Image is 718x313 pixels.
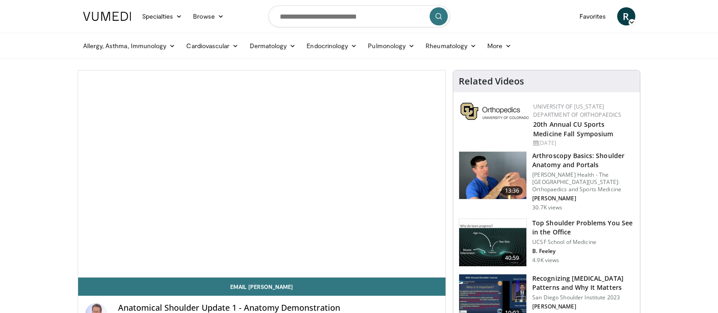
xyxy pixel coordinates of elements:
[244,37,302,55] a: Dermatology
[362,37,420,55] a: Pulmonology
[617,7,635,25] a: R
[482,37,517,55] a: More
[461,103,529,120] img: 355603a8-37da-49b6-856f-e00d7e9307d3.png.150x105_q85_autocrop_double_scale_upscale_version-0.2.png
[181,37,244,55] a: Cardiovascular
[78,278,446,296] a: Email [PERSON_NAME]
[78,70,446,278] video-js: Video Player
[533,103,621,119] a: University of [US_STATE] Department of Orthopaedics
[532,257,559,264] p: 4.9K views
[532,204,562,211] p: 30.7K views
[118,303,439,313] h4: Anatomical Shoulder Update 1 - Anatomy Demonstration
[83,12,131,21] img: VuMedi Logo
[501,253,523,263] span: 40:59
[532,303,634,310] p: [PERSON_NAME]
[501,186,523,195] span: 13:36
[532,294,634,301] p: San Diego Shoulder Institute 2023
[459,219,526,266] img: 76354371-820c-429e-aa96-6aa8536c1389.150x105_q85_crop-smart_upscale.jpg
[532,219,634,237] h3: Top Shoulder Problems You See in the Office
[268,5,450,27] input: Search topics, interventions
[532,171,634,193] p: [PERSON_NAME] Health - The [GEOGRAPHIC_DATA][US_STATE]: Orthopaedics and Sports Medicine
[532,238,634,246] p: UCSF School of Medicine
[574,7,612,25] a: Favorites
[459,152,526,199] img: 9534a039-0eaa-4167-96cf-d5be049a70d8.150x105_q85_crop-smart_upscale.jpg
[532,151,634,169] h3: Arthroscopy Basics: Shoulder Anatomy and Portals
[532,195,634,202] p: [PERSON_NAME]
[188,7,229,25] a: Browse
[301,37,362,55] a: Endocrinology
[459,76,524,87] h4: Related Videos
[459,151,634,211] a: 13:36 Arthroscopy Basics: Shoulder Anatomy and Portals [PERSON_NAME] Health - The [GEOGRAPHIC_DAT...
[459,219,634,267] a: 40:59 Top Shoulder Problems You See in the Office UCSF School of Medicine B. Feeley 4.9K views
[533,120,613,138] a: 20th Annual CU Sports Medicine Fall Symposium
[78,37,181,55] a: Allergy, Asthma, Immunology
[420,37,482,55] a: Rheumatology
[533,139,633,147] div: [DATE]
[532,248,634,255] p: B. Feeley
[532,274,634,292] h3: Recognizing [MEDICAL_DATA] Patterns and Why It Matters
[137,7,188,25] a: Specialties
